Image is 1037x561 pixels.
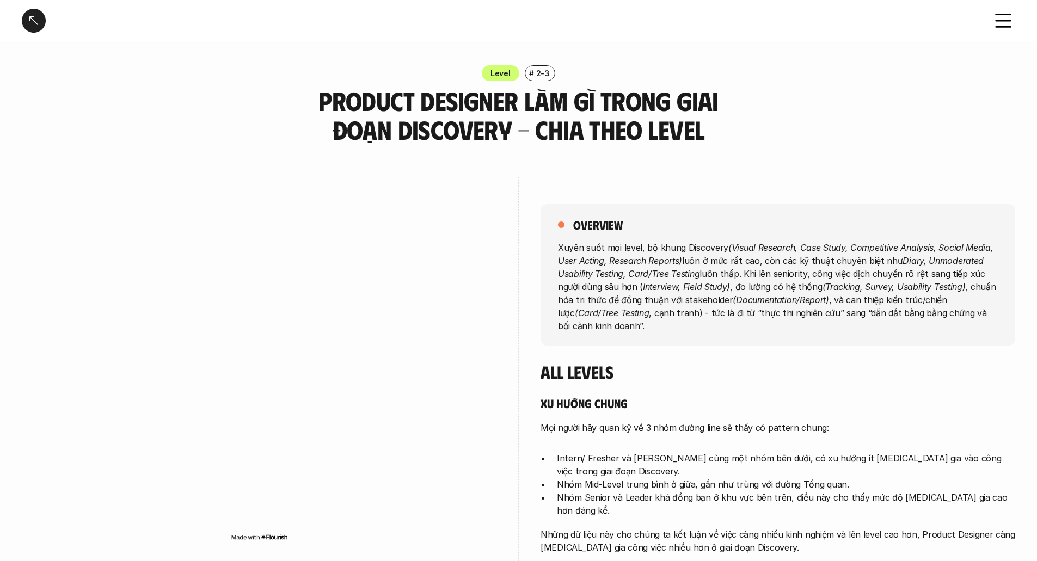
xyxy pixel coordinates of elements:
h3: Product Designer làm gì trong giai đoạn Discovery - Chia theo Level [287,87,750,144]
p: Những dữ liệu này cho chúng ta kết luận về việc càng nhiều kinh nghiệm và lên level cao hơn, Prod... [541,528,1015,554]
p: Intern/ Fresher và [PERSON_NAME] cùng một nhóm bên dưới, có xu hướng ít [MEDICAL_DATA] gia vào cô... [557,452,1015,478]
h6: # [529,69,534,77]
p: Xuyên suốt mọi level, bộ khung Discovery luôn ở mức rất cao, còn các kỹ thuật chuyên biệt như luô... [558,241,998,332]
em: Interview, Field Study) [643,281,730,292]
p: Nhóm Senior và Leader khá đồng bạn ở khu vực bên trên, điều này cho thấy mức độ [MEDICAL_DATA] gi... [557,491,1015,517]
p: Mọi người hãy quan kỹ về 3 nhóm đường line sẽ thấy có pattern chung: [541,421,1015,434]
h5: overview [573,217,623,232]
em: (Tracking, Survey, Usability Testing) [823,281,966,292]
em: (Visual Research, Case Study, Competitive Analysis, Social Media, User Acting, Research Reports) [558,242,996,266]
p: Nhóm Mid-Level trung bình ở giữa, gần như trùng với đường Tổng quan. [557,478,1015,491]
img: Made with Flourish [231,533,288,541]
em: (Documentation/Report) [733,294,829,305]
p: Level [490,67,511,79]
em: (Card/Tree Testing [575,307,649,318]
em: Diary, Unmoderated Usability Testing, Card/Tree Testing [558,255,986,279]
h5: Xu hướng chung [541,396,1015,411]
h4: All Levels [541,361,1015,382]
iframe: Interactive or visual content [22,204,496,531]
p: 2-3 [536,67,550,79]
